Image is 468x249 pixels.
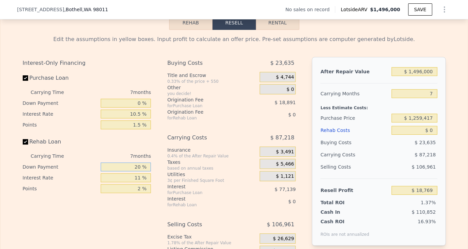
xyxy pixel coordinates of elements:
[23,161,98,172] div: Down Payment
[320,136,389,149] div: Buying Costs
[274,187,296,192] span: $ 77,139
[270,132,294,144] span: $ 87,218
[341,6,370,13] span: Lotside ARV
[167,166,257,171] div: based on annual taxes
[23,72,98,84] label: Purchase Loan
[23,136,98,148] label: Rehab Loan
[418,219,435,224] span: 16.93%
[167,103,243,109] div: for Purchase Loan
[167,183,243,190] div: Interest
[23,57,151,69] div: Interest-Only Financing
[320,100,437,112] div: Less Estimate Costs:
[276,173,294,179] span: $ 1,121
[167,147,257,153] div: Insurance
[78,151,151,161] div: 7 months
[23,119,98,130] div: Points
[320,225,369,237] div: ROIs are not annualized
[23,75,28,81] input: Purchase Loan
[414,140,435,145] span: $ 23,635
[320,65,389,78] div: After Repair Value
[288,199,296,204] span: $ 0
[274,100,296,105] span: $ 18,891
[276,149,294,155] span: $ 3,491
[31,87,75,98] div: Carrying Time
[286,87,294,93] span: $ 0
[23,35,446,43] div: Edit the assumptions in yellow boxes. Input profit to calculate an offer price. Pre-set assumptio...
[167,171,257,178] div: Utilities
[23,139,28,145] input: Rehab Loan
[320,218,369,225] div: Cash ROI
[408,3,432,16] button: SAVE
[411,164,435,170] span: $ 106,961
[167,240,257,246] div: 1.78% of the After Repair Value
[167,218,243,231] div: Selling Costs
[23,109,98,119] div: Interest Rate
[273,236,294,242] span: $ 26,629
[167,115,243,121] div: for Rehab Loan
[320,112,389,124] div: Purchase Price
[256,16,299,30] button: Rental
[276,74,294,80] span: $ 4,744
[167,159,257,166] div: Taxes
[320,124,389,136] div: Rehab Costs
[320,199,363,206] div: Total ROI
[421,200,435,205] span: 1.37%
[285,6,335,13] div: No sales on record
[23,172,98,183] div: Interest Rate
[411,209,435,215] span: $ 110,852
[64,6,108,13] span: , Bothell
[167,178,257,183] div: 3¢ per Finished Square Foot
[23,183,98,194] div: Points
[167,190,243,195] div: for Purchase Loan
[270,57,294,69] span: $ 23,635
[17,6,64,13] span: [STREET_ADDRESS]
[370,7,400,12] span: $1,496,000
[267,218,294,231] span: $ 106,961
[167,57,243,69] div: Buying Costs
[320,184,389,196] div: Resell Profit
[438,3,451,16] button: Show Options
[78,87,151,98] div: 7 months
[167,202,243,208] div: for Rehab Loan
[31,151,75,161] div: Carrying Time
[320,88,389,100] div: Carrying Months
[167,132,243,144] div: Carrying Costs
[82,7,108,12] span: , WA 98011
[167,72,257,79] div: Title and Escrow
[167,91,257,96] div: you decide!
[167,79,257,84] div: 0.33% of the price + 550
[167,233,257,240] div: Excise Tax
[169,16,212,30] button: Rehab
[167,96,243,103] div: Origination Fee
[23,98,98,109] div: Down Payment
[276,161,294,167] span: $ 5,466
[320,149,363,161] div: Carrying Costs
[167,195,243,202] div: Interest
[414,152,435,157] span: $ 87,218
[167,109,243,115] div: Origination Fee
[320,161,389,173] div: Selling Costs
[320,209,363,215] div: Cash In
[167,153,257,159] div: 0.4% of the After Repair Value
[288,112,296,117] span: $ 0
[167,84,257,91] div: Other
[212,16,256,30] button: Resell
